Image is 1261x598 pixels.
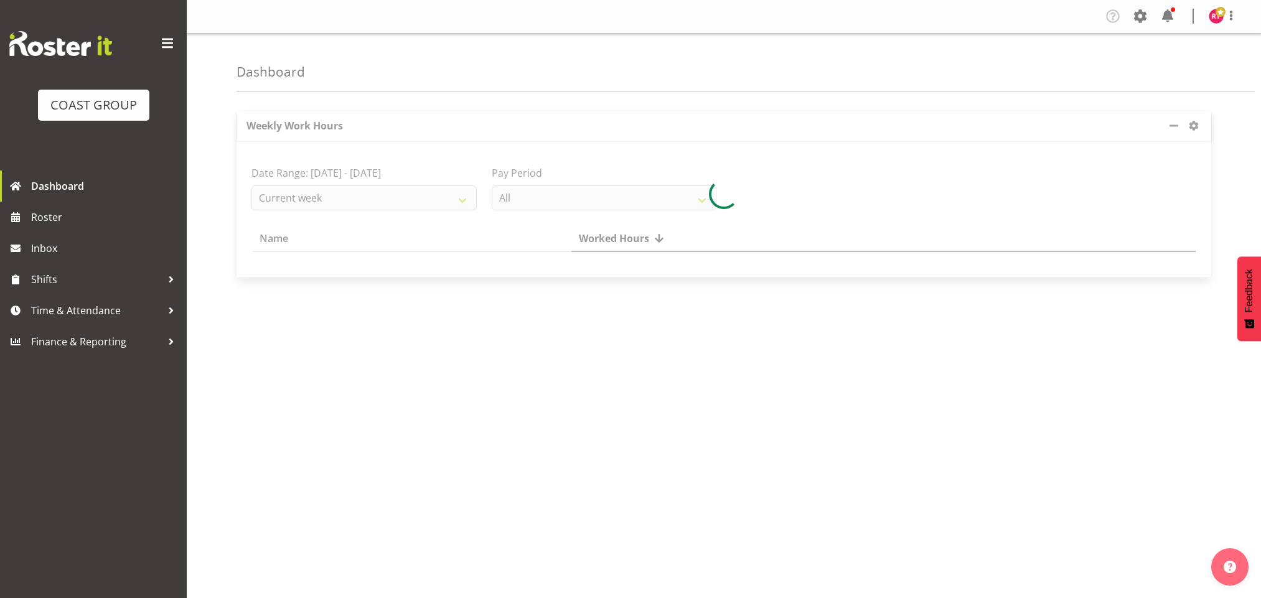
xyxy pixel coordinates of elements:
[31,239,180,258] span: Inbox
[31,332,162,351] span: Finance & Reporting
[31,208,180,227] span: Roster
[9,31,112,56] img: Rosterit website logo
[31,177,180,195] span: Dashboard
[31,301,162,320] span: Time & Attendance
[237,65,305,79] h4: Dashboard
[1224,561,1236,573] img: help-xxl-2.png
[50,96,137,114] div: COAST GROUP
[1209,9,1224,24] img: reuben-thomas8009.jpg
[1237,256,1261,341] button: Feedback - Show survey
[31,270,162,289] span: Shifts
[1244,269,1255,312] span: Feedback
